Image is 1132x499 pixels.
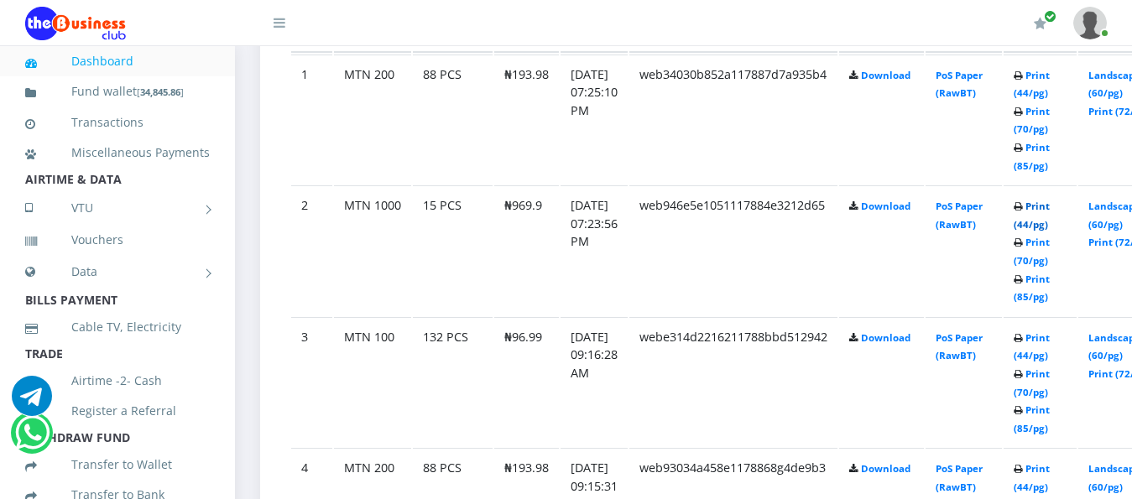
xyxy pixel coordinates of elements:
i: Renew/Upgrade Subscription [1034,17,1046,30]
a: PoS Paper (RawBT) [936,200,983,231]
a: Transfer to Wallet [25,445,210,484]
img: Logo [25,7,126,40]
small: [ ] [137,86,184,98]
a: Cable TV, Electricity [25,308,210,346]
td: ₦96.99 [494,317,559,447]
img: User [1073,7,1107,39]
a: Airtime -2- Cash [25,361,210,400]
a: Print (85/pg) [1014,141,1050,172]
a: Print (85/pg) [1014,273,1050,304]
a: Register a Referral [25,392,210,430]
td: MTN 200 [334,55,411,185]
td: 3 [291,317,332,447]
td: webe314d2216211788bbd512942 [629,317,837,447]
b: 34,845.86 [140,86,180,98]
a: Download [861,462,910,475]
a: Miscellaneous Payments [25,133,210,172]
a: Download [861,200,910,212]
a: PoS Paper (RawBT) [936,331,983,362]
a: Chat for support [15,425,50,453]
td: web946e5e1051117884e3212d65 [629,185,837,315]
td: MTN 1000 [334,185,411,315]
a: Print (70/pg) [1014,105,1050,136]
td: [DATE] 09:16:28 AM [561,317,628,447]
td: [DATE] 07:23:56 PM [561,185,628,315]
td: 132 PCS [413,317,493,447]
td: 88 PCS [413,55,493,185]
a: Data [25,251,210,293]
a: Chat for support [12,388,52,416]
td: [DATE] 07:25:10 PM [561,55,628,185]
a: Transactions [25,103,210,142]
a: PoS Paper (RawBT) [936,69,983,100]
a: Download [861,69,910,81]
a: PoS Paper (RawBT) [936,462,983,493]
td: ₦193.98 [494,55,559,185]
span: Renew/Upgrade Subscription [1044,10,1056,23]
a: Print (44/pg) [1014,331,1050,362]
td: MTN 100 [334,317,411,447]
a: Download [861,331,910,344]
a: Print (70/pg) [1014,367,1050,398]
a: Print (85/pg) [1014,403,1050,434]
a: Vouchers [25,221,210,259]
a: Print (44/pg) [1014,69,1050,100]
td: 15 PCS [413,185,493,315]
td: ₦969.9 [494,185,559,315]
a: Dashboard [25,42,210,81]
a: Print (44/pg) [1014,462,1050,493]
td: 2 [291,185,332,315]
a: Fund wallet[34,845.86] [25,72,210,112]
a: VTU [25,187,210,229]
td: web34030b852a117887d7a935b4 [629,55,837,185]
a: Print (70/pg) [1014,236,1050,267]
a: Print (44/pg) [1014,200,1050,231]
td: 1 [291,55,332,185]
